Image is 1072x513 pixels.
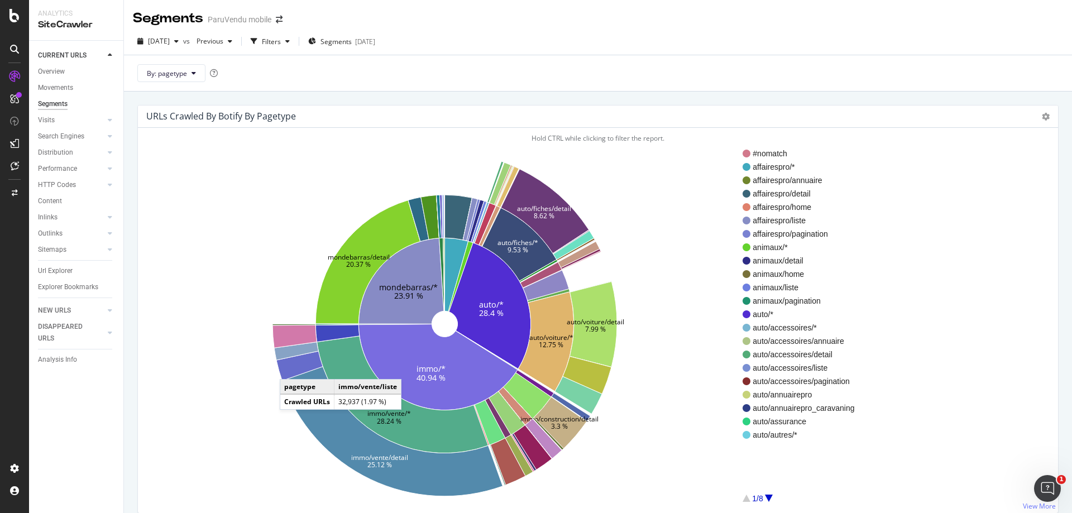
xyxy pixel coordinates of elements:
[753,282,854,293] span: animaux/liste
[304,32,380,50] button: Segments[DATE]
[280,380,334,394] td: pagetype
[208,14,271,25] div: ParuVendu mobile
[38,9,114,18] div: Analytics
[38,265,116,277] a: Url Explorer
[1057,475,1066,484] span: 1
[479,308,504,318] text: 28.4 %
[38,98,116,110] a: Segments
[280,394,334,409] td: Crawled URLs
[38,179,104,191] a: HTTP Codes
[1042,113,1050,121] i: Options
[137,64,205,82] button: By: pagetype
[377,416,401,425] text: 28.24 %
[753,202,854,213] span: affairespro/home
[38,321,94,344] div: DISAPPEARED URLS
[753,349,854,360] span: auto/accessoires/detail
[517,203,571,213] text: auto/fiches/detail
[192,36,223,46] span: Previous
[367,409,411,418] text: immo/vente/*
[38,195,62,207] div: Content
[529,333,573,342] text: auto/voiture/*
[355,37,375,46] div: [DATE]
[753,255,854,266] span: animaux/detail
[351,453,408,462] text: immo/vente/detail
[38,98,68,110] div: Segments
[753,389,854,400] span: auto/annuairepro
[262,37,281,46] div: Filters
[38,281,98,293] div: Explorer Bookmarks
[520,414,599,424] text: immo/construction/detail
[38,131,84,142] div: Search Engines
[753,228,854,239] span: affairespro/pagination
[753,242,854,253] span: animaux/*
[753,161,854,172] span: affairespro/*
[753,416,854,427] span: auto/assurance
[1034,475,1061,502] iframe: Intercom live chat
[133,32,183,50] button: [DATE]
[38,147,73,159] div: Distribution
[532,133,664,143] span: Hold CTRL while clicking to filter the report.
[133,9,203,28] div: Segments
[753,376,854,387] span: auto/accessoires/pagination
[38,163,104,175] a: Performance
[585,324,606,334] text: 7.99 %
[479,299,504,309] text: auto/*
[752,493,763,504] div: 1/8
[38,212,58,223] div: Inlinks
[147,69,187,78] span: By: pagetype
[534,211,554,220] text: 8.62 %
[38,244,104,256] a: Sitemaps
[38,66,65,78] div: Overview
[38,228,63,239] div: Outlinks
[753,148,854,159] span: #nomatch
[148,36,170,46] span: 2025 Aug. 7th
[38,114,104,126] a: Visits
[753,309,854,320] span: auto/*
[394,290,423,301] text: 23.91 %
[753,335,854,347] span: auto/accessoires/annuaire
[146,109,296,124] h4: URLs Crawled By Botify By pagetype
[753,362,854,373] span: auto/accessoires/liste
[498,238,539,247] text: auto/fiches/*
[380,281,438,292] text: mondebarras/*
[38,321,104,344] a: DISAPPEARED URLS
[38,244,66,256] div: Sitemaps
[320,37,352,46] span: Segments
[38,354,116,366] a: Analysis Info
[38,50,87,61] div: CURRENT URLS
[753,215,854,226] span: affairespro/liste
[38,82,116,94] a: Movements
[38,179,76,191] div: HTTP Codes
[38,18,114,31] div: SiteCrawler
[38,195,116,207] a: Content
[38,354,77,366] div: Analysis Info
[539,340,563,349] text: 12.75 %
[38,82,73,94] div: Movements
[346,260,371,269] text: 20.37 %
[276,16,283,23] div: arrow-right-arrow-left
[38,114,55,126] div: Visits
[753,269,854,280] span: animaux/home
[38,131,104,142] a: Search Engines
[38,50,104,61] a: CURRENT URLS
[551,421,568,431] text: 3.3 %
[753,322,854,333] span: auto/accessoires/*
[567,317,624,327] text: auto/voiture/detail
[753,188,854,199] span: affairespro/detail
[417,363,446,374] text: immo/*
[753,429,854,440] span: auto/autres/*
[38,212,104,223] a: Inlinks
[38,163,77,175] div: Performance
[334,394,401,409] td: 32,937 (1.97 %)
[753,402,854,414] span: auto/annuairepro_caravaning
[367,460,392,469] text: 25.12 %
[38,305,71,317] div: NEW URLS
[38,305,104,317] a: NEW URLS
[753,295,854,306] span: animaux/pagination
[246,32,294,50] button: Filters
[38,281,116,293] a: Explorer Bookmarks
[753,175,854,186] span: affairespro/annuaire
[328,252,390,262] text: mondebarras/detail
[38,66,116,78] a: Overview
[334,380,401,394] td: immo/vente/liste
